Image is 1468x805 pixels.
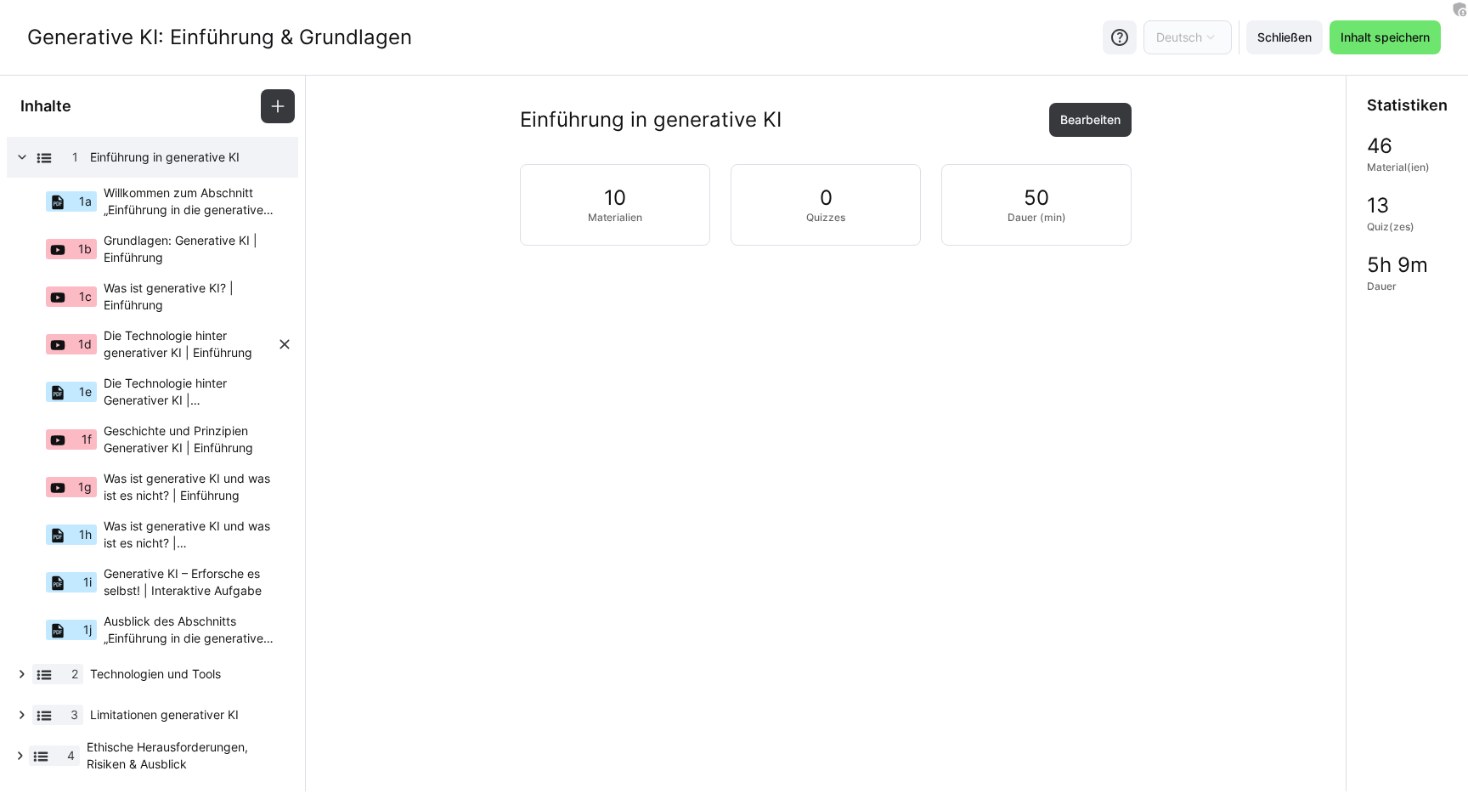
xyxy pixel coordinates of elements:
span: 1i [83,574,92,591]
span: Geschichte und Prinzipien Generativer KI | Einführung [104,422,276,456]
button: Schließen [1246,20,1323,54]
span: Bearbeiten [1058,111,1123,128]
span: 1h [79,526,92,543]
p: Materialien [588,211,642,224]
span: Was ist generative KI? | Einführung [104,280,276,314]
span: Willkommen zum Abschnitt „Einführung in die generative KI"! [104,184,276,218]
span: 1 [72,149,78,166]
h2: 0 [820,185,833,211]
span: 1b [78,241,92,258]
span: 5h 9m [1367,254,1428,276]
span: 46 [1367,135,1392,157]
h3: Inhalte [20,97,71,116]
span: 1e [79,383,92,400]
span: Generative KI – Erforsche es selbst! | Interaktive Aufgabe [104,565,276,599]
h2: Einführung in generative KI [520,107,782,133]
h2: 10 [604,185,626,211]
span: 1j [83,621,92,638]
span: 3 [71,706,78,723]
span: Grundlagen: Generative KI | Einführung [104,232,276,266]
div: Generative KI: Einführung & Grundlagen [27,25,412,50]
p: Quizzes [806,211,845,224]
span: Die Technologie hinter Generativer KI | Zusammenfassung [104,375,276,409]
span: Schließen [1255,29,1314,46]
span: Einführung in generative KI [90,149,276,166]
span: Die Technologie hinter generativer KI | Einführung [104,327,276,361]
span: Material(ien) [1367,161,1430,174]
span: Dauer [1367,280,1397,293]
span: 1a [79,193,92,210]
h3: Statistiken [1367,96,1448,115]
p: Dauer (min) [1008,211,1066,224]
span: Was ist generative KI und was ist es nicht? | Zusammenfassung [104,518,276,552]
span: Quiz(zes) [1367,220,1414,234]
span: 2 [71,666,78,683]
span: Limitationen generativer KI [90,706,276,723]
span: Ausblick des Abschnitts „Einführung in die generative KI" [104,613,276,647]
span: 1g [78,479,92,496]
span: Inhalt speichern [1338,29,1432,46]
span: 1c [79,288,92,305]
button: Bearbeiten [1049,103,1132,137]
span: 4 [67,747,75,764]
span: Was ist generative KI und was ist es nicht? | Einführung [104,470,276,504]
span: Technologien und Tools [90,666,276,683]
span: Ethische Herausforderungen, Risiken & Ausblick [87,739,276,773]
button: Inhalt speichern [1330,20,1441,54]
span: 1f [82,431,92,448]
h2: 50 [1024,185,1049,211]
span: Deutsch [1156,29,1202,46]
span: 13 [1367,195,1389,217]
span: 1d [78,336,92,353]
